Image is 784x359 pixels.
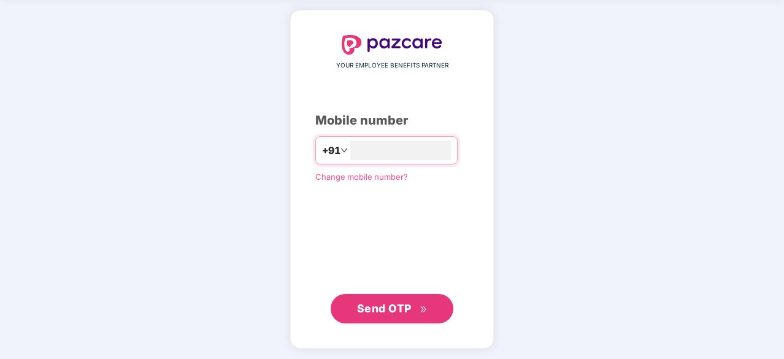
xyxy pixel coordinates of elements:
[340,147,348,154] span: down
[322,143,340,158] span: +91
[336,61,448,71] span: YOUR EMPLOYEE BENEFITS PARTNER
[420,306,428,314] span: double-right
[342,35,442,55] img: logo
[315,111,469,130] div: Mobile number
[357,302,412,315] span: Send OTP
[331,294,453,323] button: Send OTPdouble-right
[315,172,408,182] a: Change mobile number?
